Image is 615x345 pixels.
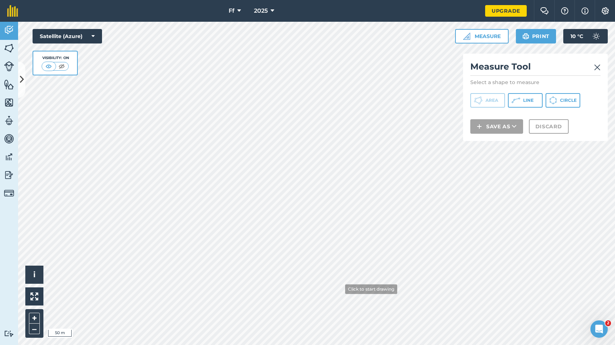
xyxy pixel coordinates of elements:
button: Area [470,93,505,108]
span: Ff [229,7,234,15]
button: Measure [455,29,509,43]
button: + [29,313,40,324]
span: 10 ° C [571,29,583,43]
img: A cog icon [601,7,610,14]
span: 2 [605,320,611,326]
img: svg+xml;base64,PD94bWwgdmVyc2lvbj0iMS4wIiBlbmNvZGluZz0idXRmLTgiPz4KPCEtLSBHZW5lcmF0b3I6IEFkb2JlIE... [4,61,14,71]
span: Area [485,97,498,103]
img: svg+xml;base64,PD94bWwgdmVyc2lvbj0iMS4wIiBlbmNvZGluZz0idXRmLTgiPz4KPCEtLSBHZW5lcmF0b3I6IEFkb2JlIE... [4,25,14,36]
img: svg+xml;base64,PHN2ZyB4bWxucz0iaHR0cDovL3d3dy53My5vcmcvMjAwMC9zdmciIHdpZHRoPSI1NiIgaGVpZ2h0PSI2MC... [4,97,14,108]
button: i [25,266,43,284]
span: Circle [560,97,577,103]
img: svg+xml;base64,PHN2ZyB4bWxucz0iaHR0cDovL3d3dy53My5vcmcvMjAwMC9zdmciIHdpZHRoPSI1NiIgaGVpZ2h0PSI2MC... [4,43,14,54]
iframe: Intercom live chat [590,320,608,338]
img: Two speech bubbles overlapping with the left bubble in the forefront [540,7,549,14]
img: Ruler icon [463,33,470,40]
img: svg+xml;base64,PD94bWwgdmVyc2lvbj0iMS4wIiBlbmNvZGluZz0idXRmLTgiPz4KPCEtLSBHZW5lcmF0b3I6IEFkb2JlIE... [4,151,14,162]
span: i [33,270,35,279]
img: svg+xml;base64,PHN2ZyB4bWxucz0iaHR0cDovL3d3dy53My5vcmcvMjAwMC9zdmciIHdpZHRoPSI1MCIgaGVpZ2h0PSI0MC... [44,63,53,70]
div: Click to start drawing [345,284,397,294]
img: svg+xml;base64,PHN2ZyB4bWxucz0iaHR0cDovL3d3dy53My5vcmcvMjAwMC9zdmciIHdpZHRoPSIxOSIgaGVpZ2h0PSIyNC... [522,32,529,41]
img: A question mark icon [560,7,569,14]
img: svg+xml;base64,PHN2ZyB4bWxucz0iaHR0cDovL3d3dy53My5vcmcvMjAwMC9zdmciIHdpZHRoPSI1NiIgaGVpZ2h0PSI2MC... [4,79,14,90]
p: Select a shape to measure [470,79,601,86]
img: svg+xml;base64,PHN2ZyB4bWxucz0iaHR0cDovL3d3dy53My5vcmcvMjAwMC9zdmciIHdpZHRoPSI1MCIgaGVpZ2h0PSI0MC... [57,63,66,70]
img: svg+xml;base64,PD94bWwgdmVyc2lvbj0iMS4wIiBlbmNvZGluZz0idXRmLTgiPz4KPCEtLSBHZW5lcmF0b3I6IEFkb2JlIE... [4,170,14,180]
button: Satellite (Azure) [33,29,102,43]
button: Print [516,29,556,43]
img: svg+xml;base64,PD94bWwgdmVyc2lvbj0iMS4wIiBlbmNvZGluZz0idXRmLTgiPz4KPCEtLSBHZW5lcmF0b3I6IEFkb2JlIE... [4,115,14,126]
img: fieldmargin Logo [7,5,18,17]
img: svg+xml;base64,PHN2ZyB4bWxucz0iaHR0cDovL3d3dy53My5vcmcvMjAwMC9zdmciIHdpZHRoPSIxNCIgaGVpZ2h0PSIyNC... [477,122,482,131]
img: Four arrows, one pointing top left, one top right, one bottom right and the last bottom left [30,292,38,300]
img: svg+xml;base64,PD94bWwgdmVyc2lvbj0iMS4wIiBlbmNvZGluZz0idXRmLTgiPz4KPCEtLSBHZW5lcmF0b3I6IEFkb2JlIE... [589,29,603,43]
button: Discard [529,119,569,134]
button: 10 °C [563,29,608,43]
button: Save as [470,119,523,134]
a: Upgrade [485,5,527,17]
button: – [29,324,40,334]
div: Visibility: On [42,55,69,61]
img: svg+xml;base64,PD94bWwgdmVyc2lvbj0iMS4wIiBlbmNvZGluZz0idXRmLTgiPz4KPCEtLSBHZW5lcmF0b3I6IEFkb2JlIE... [4,133,14,144]
img: svg+xml;base64,PD94bWwgdmVyc2lvbj0iMS4wIiBlbmNvZGluZz0idXRmLTgiPz4KPCEtLSBHZW5lcmF0b3I6IEFkb2JlIE... [4,330,14,337]
img: svg+xml;base64,PD94bWwgdmVyc2lvbj0iMS4wIiBlbmNvZGluZz0idXRmLTgiPz4KPCEtLSBHZW5lcmF0b3I6IEFkb2JlIE... [4,188,14,198]
span: 2025 [254,7,268,15]
button: Circle [546,93,580,108]
span: Line [523,97,534,103]
h2: Measure Tool [470,61,601,76]
img: svg+xml;base64,PHN2ZyB4bWxucz0iaHR0cDovL3d3dy53My5vcmcvMjAwMC9zdmciIHdpZHRoPSIyMiIgaGVpZ2h0PSIzMC... [594,63,601,72]
img: svg+xml;base64,PHN2ZyB4bWxucz0iaHR0cDovL3d3dy53My5vcmcvMjAwMC9zdmciIHdpZHRoPSIxNyIgaGVpZ2h0PSIxNy... [581,7,589,15]
button: Line [508,93,543,108]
